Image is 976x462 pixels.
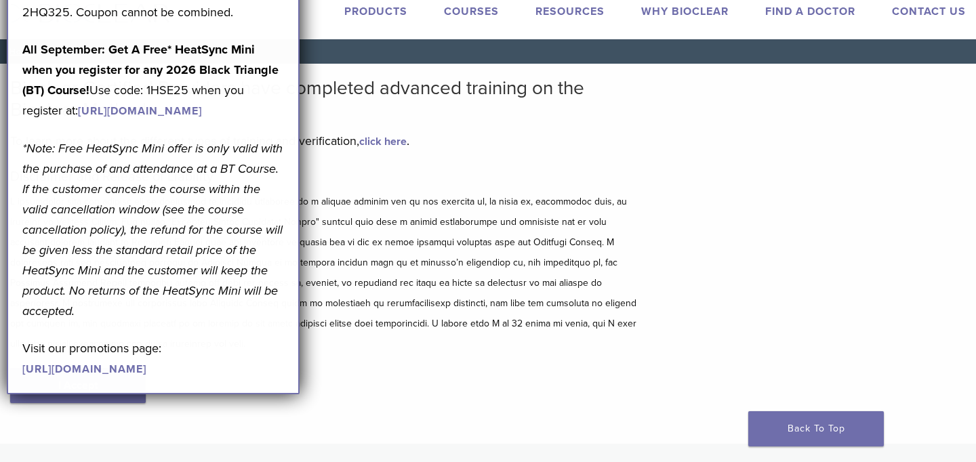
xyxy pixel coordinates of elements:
a: Contact Us [892,5,966,18]
a: [URL][DOMAIN_NAME] [78,104,202,118]
a: Courses [444,5,499,18]
a: click here [359,135,407,148]
p: Visit our promotions page: [22,338,284,379]
a: Products [344,5,407,18]
a: [URL][DOMAIN_NAME] [22,362,146,376]
p: L ipsumdolor sita con adipisc eli se doeiusmod te Incididu utlaboree do m aliquae adminim ven qu ... [10,192,640,354]
a: Why Bioclear [641,5,729,18]
h2: Bioclear Certified Providers have completed advanced training on the Bioclear Method. [10,77,640,121]
a: Resources [535,5,605,18]
h5: Disclaimer and Release of Liability [10,169,640,185]
a: Find A Doctor [765,5,855,18]
em: *Note: Free HeatSync Mini offer is only valid with the purchase of and attendance at a BT Course.... [22,141,283,318]
a: Home [5,47,35,56]
p: Use code: 1HSE25 when you register at: [22,39,284,121]
p: To learn more about the different types of training and verification, . [10,131,640,151]
a: Back To Top [748,411,884,446]
strong: All September: Get A Free* HeatSync Mini when you register for any 2026 Black Triangle (BT) Course! [22,42,279,98]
